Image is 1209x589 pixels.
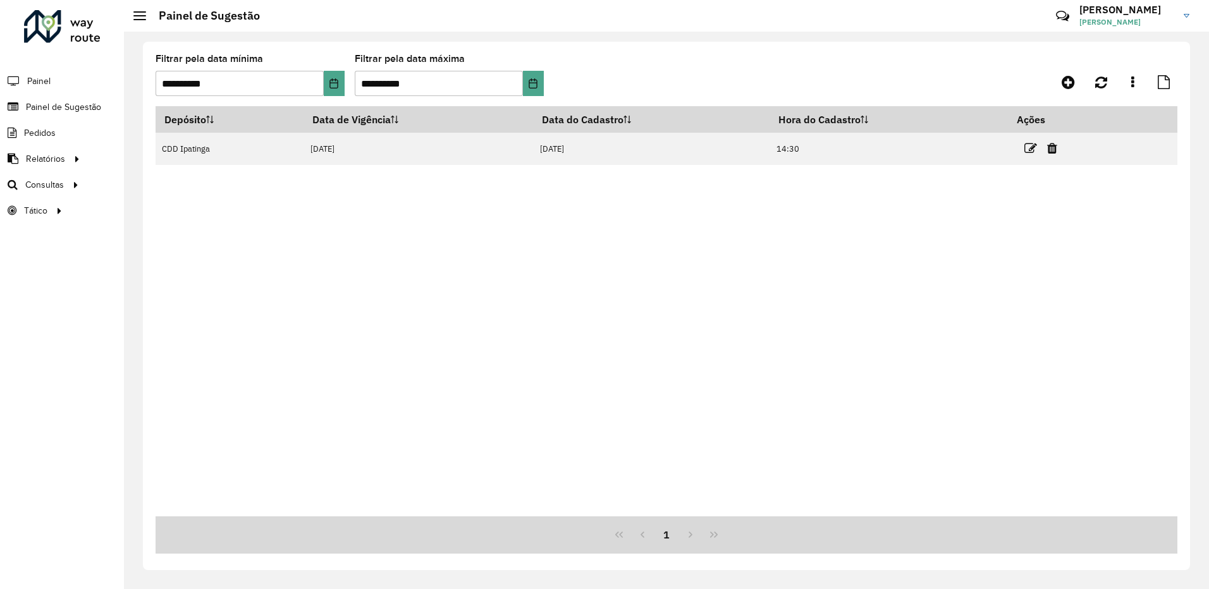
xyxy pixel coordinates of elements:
[770,106,1008,133] th: Hora do Cadastro
[1079,4,1174,16] h3: [PERSON_NAME]
[654,523,678,547] button: 1
[1079,16,1174,28] span: [PERSON_NAME]
[304,106,533,133] th: Data de Vigência
[533,133,770,165] td: [DATE]
[24,204,47,217] span: Tático
[1049,3,1076,30] a: Contato Rápido
[156,106,304,133] th: Depósito
[156,51,263,66] label: Filtrar pela data mínima
[1008,106,1084,133] th: Ações
[324,71,345,96] button: Choose Date
[355,51,465,66] label: Filtrar pela data máxima
[26,152,65,166] span: Relatórios
[304,133,533,165] td: [DATE]
[24,126,56,140] span: Pedidos
[27,75,51,88] span: Painel
[26,100,101,114] span: Painel de Sugestão
[146,9,260,23] h2: Painel de Sugestão
[533,106,770,133] th: Data do Cadastro
[523,71,544,96] button: Choose Date
[25,178,64,191] span: Consultas
[1024,140,1037,157] a: Editar
[770,133,1008,165] td: 14:30
[156,133,304,165] td: CDD Ipatinga
[1047,140,1057,157] a: Excluir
